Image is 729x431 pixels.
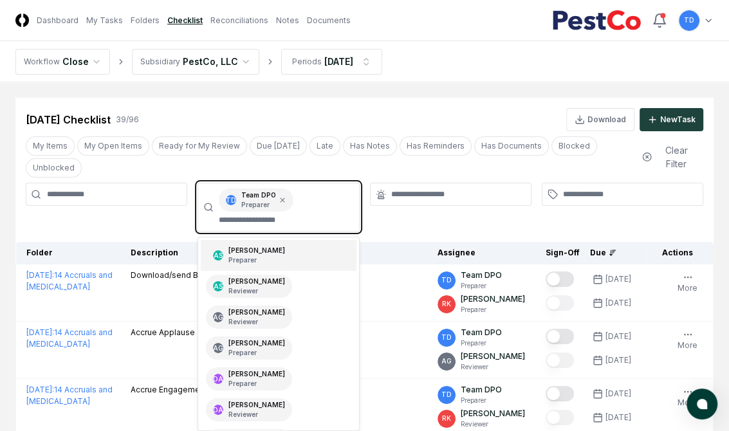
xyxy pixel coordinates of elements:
[228,255,285,265] p: Preparer
[461,327,502,338] p: Team DPO
[116,114,139,125] div: 39 / 96
[276,15,299,26] a: Notes
[605,273,631,285] div: [DATE]
[198,237,358,430] div: Suggestions
[26,270,54,280] span: [DATE] :
[546,295,574,311] button: Mark complete
[546,353,574,368] button: Mark complete
[605,388,631,399] div: [DATE]
[131,327,195,338] p: Accrue Applause
[228,410,285,419] p: Reviewer
[307,15,351,26] a: Documents
[605,412,631,423] div: [DATE]
[86,15,123,26] a: My Tasks
[441,356,452,366] span: AG
[281,49,382,75] button: Periods[DATE]
[228,338,285,358] div: [PERSON_NAME]
[131,15,160,26] a: Folders
[140,56,180,68] div: Subsidiary
[546,271,574,287] button: Mark complete
[461,408,525,419] p: [PERSON_NAME]
[461,270,502,281] p: Team DPO
[15,14,29,27] img: Logo
[540,242,585,264] th: Sign-Off
[16,242,125,264] th: Folder
[605,297,631,309] div: [DATE]
[566,108,634,131] button: Download
[675,384,700,411] button: More
[461,305,525,315] p: Preparer
[26,158,82,178] button: Unblocked
[546,386,574,401] button: Mark complete
[652,247,703,259] div: Actions
[228,286,285,296] p: Reviewer
[324,55,353,68] div: [DATE]
[214,282,223,291] span: AS
[474,136,549,156] button: Has Documents
[684,15,694,25] span: TD
[26,327,113,349] a: [DATE]:14 Accruals and [MEDICAL_DATA]
[241,190,276,210] div: Team DPO
[131,270,255,281] p: Download/send BCBS statement
[687,389,717,419] button: atlas-launcher
[461,419,525,429] p: Reviewer
[461,362,525,372] p: Reviewer
[461,351,525,362] p: [PERSON_NAME]
[309,136,340,156] button: Late
[213,374,223,384] span: DA
[461,338,502,348] p: Preparer
[343,136,397,156] button: Has Notes
[228,317,285,327] p: Reviewer
[125,242,432,264] th: Description
[210,15,268,26] a: Reconciliations
[213,405,223,415] span: DA
[26,385,113,406] a: [DATE]:14 Accruals and [MEDICAL_DATA]
[214,251,223,261] span: AS
[241,200,276,210] p: Preparer
[228,379,285,389] p: Preparer
[590,247,641,259] div: Due
[292,56,322,68] div: Periods
[15,49,382,75] nav: breadcrumb
[432,242,540,264] th: Assignee
[640,108,703,131] button: NewTask
[441,333,452,342] span: TD
[26,270,113,291] a: [DATE]:14 Accruals and [MEDICAL_DATA]
[228,307,285,327] div: [PERSON_NAME]
[228,348,285,358] p: Preparer
[675,270,700,297] button: More
[213,313,223,322] span: AG
[461,396,502,405] p: Preparer
[152,136,247,156] button: Ready for My Review
[637,138,703,176] button: Clear Filter
[605,331,631,342] div: [DATE]
[228,400,285,419] div: [PERSON_NAME]
[605,354,631,366] div: [DATE]
[546,329,574,344] button: Mark complete
[24,56,60,68] div: Workflow
[250,136,307,156] button: Due Today
[131,384,207,396] p: Accrue Engagement
[167,15,203,26] a: Checklist
[228,369,285,389] div: [PERSON_NAME]
[442,299,451,309] span: RK
[461,384,502,396] p: Team DPO
[26,112,111,127] div: [DATE] Checklist
[660,114,696,125] div: New Task
[26,327,54,337] span: [DATE] :
[678,9,701,32] button: TD
[37,15,78,26] a: Dashboard
[400,136,472,156] button: Has Reminders
[461,281,502,291] p: Preparer
[441,275,452,285] span: TD
[552,10,641,31] img: PestCo logo
[546,410,574,425] button: Mark complete
[213,344,223,353] span: AG
[26,136,75,156] button: My Items
[228,246,285,265] div: [PERSON_NAME]
[77,136,149,156] button: My Open Items
[442,414,451,423] span: RK
[228,277,285,296] div: [PERSON_NAME]
[551,136,597,156] button: Blocked
[675,327,700,354] button: More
